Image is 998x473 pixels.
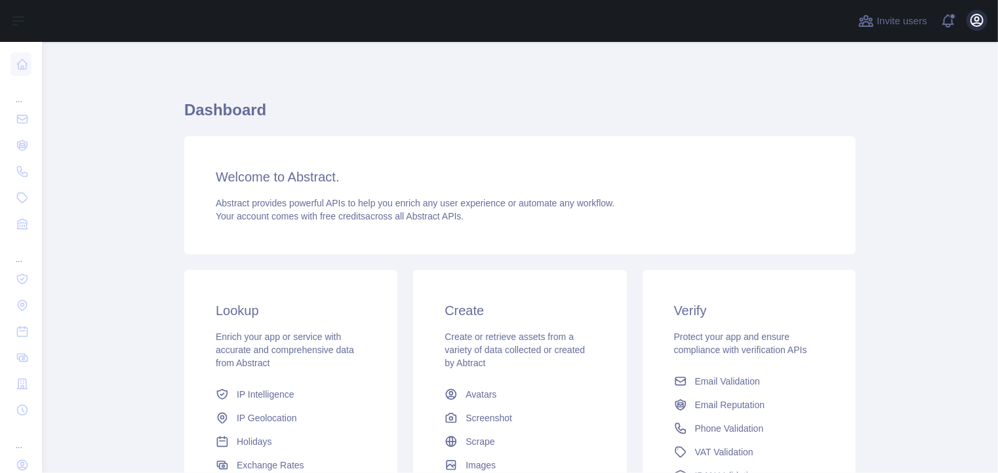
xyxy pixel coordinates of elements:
h3: Lookup [216,301,366,320]
span: Enrich your app or service with accurate and comprehensive data from Abstract [216,331,354,368]
span: Holidays [237,435,272,448]
div: ... [10,425,31,451]
span: Scrape [466,435,494,448]
span: Invite users [877,14,927,29]
a: IP Geolocation [210,406,371,430]
span: Your account comes with across all Abstract APIs. [216,211,464,221]
a: Avatars [439,383,600,406]
a: Email Validation [669,369,829,393]
h1: Dashboard [184,100,856,131]
a: VAT Validation [669,440,829,464]
button: Invite users [856,10,930,31]
span: IP Geolocation [237,411,297,425]
a: Screenshot [439,406,600,430]
h3: Welcome to Abstract. [216,168,824,186]
span: Create or retrieve assets from a variety of data collected or created by Abtract [445,331,585,368]
h3: Verify [674,301,824,320]
span: VAT Validation [695,445,753,459]
span: Abstract provides powerful APIs to help you enrich any user experience or automate any workflow. [216,198,615,208]
span: Email Validation [695,375,760,388]
a: Email Reputation [669,393,829,417]
span: Protect your app and ensure compliance with verification APIs [674,331,807,355]
a: Phone Validation [669,417,829,440]
span: Email Reputation [695,398,765,411]
span: Avatars [466,388,496,401]
a: IP Intelligence [210,383,371,406]
h3: Create [445,301,595,320]
div: ... [10,79,31,105]
span: Exchange Rates [237,459,304,472]
span: Images [466,459,496,472]
span: Screenshot [466,411,512,425]
a: Scrape [439,430,600,453]
a: Holidays [210,430,371,453]
span: IP Intelligence [237,388,294,401]
span: Phone Validation [695,422,764,435]
div: ... [10,238,31,265]
span: free credits [320,211,365,221]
